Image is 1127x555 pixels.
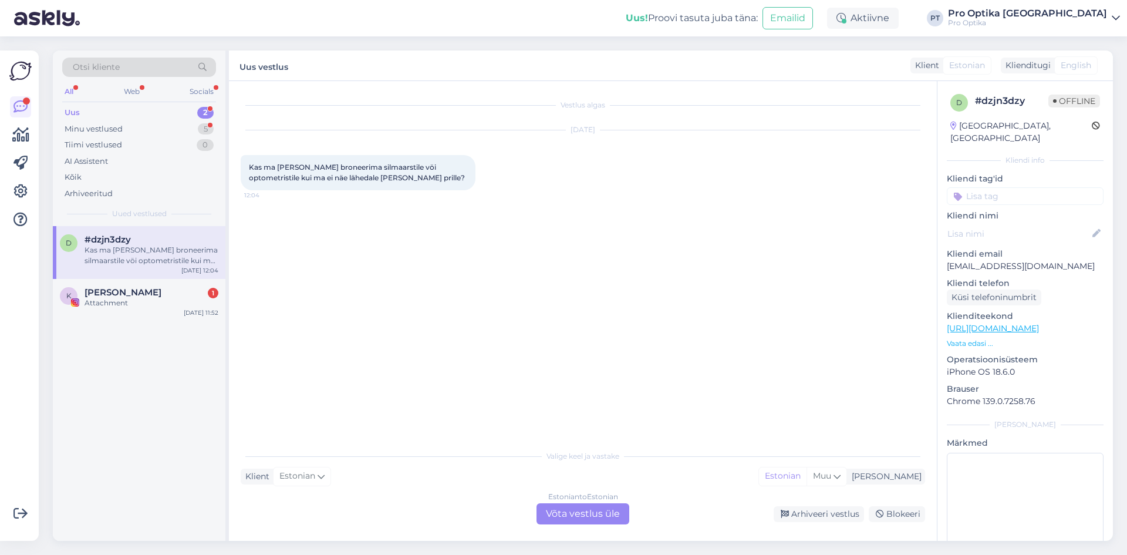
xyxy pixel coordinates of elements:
[827,8,899,29] div: Aktiivne
[947,383,1104,395] p: Brauser
[1048,95,1100,107] span: Offline
[184,308,218,317] div: [DATE] 11:52
[1061,59,1091,72] span: English
[536,503,629,524] div: Võta vestlus üle
[947,395,1104,408] p: Chrome 139.0.7258.76
[947,310,1104,322] p: Klienditeekond
[112,208,167,219] span: Uued vestlused
[65,156,108,167] div: AI Assistent
[66,291,72,300] span: K
[85,298,218,308] div: Attachment
[197,139,214,151] div: 0
[947,277,1104,290] p: Kliendi telefon
[947,187,1104,205] input: Lisa tag
[626,12,648,23] b: Uus!
[85,234,131,245] span: #dzjn3dzy
[947,155,1104,166] div: Kliendi info
[927,10,943,26] div: PT
[947,227,1090,240] input: Lisa nimi
[947,437,1104,449] p: Märkmed
[279,470,315,483] span: Estonian
[548,492,618,502] div: Estonian to Estonian
[774,506,864,522] div: Arhiveeri vestlus
[956,98,962,107] span: d
[947,290,1041,305] div: Küsi telefoninumbrit
[762,7,813,29] button: Emailid
[948,9,1107,18] div: Pro Optika [GEOGRAPHIC_DATA]
[947,338,1104,349] p: Vaata edasi ...
[948,18,1107,28] div: Pro Optika
[62,84,76,99] div: All
[122,84,142,99] div: Web
[187,84,216,99] div: Socials
[65,107,80,119] div: Uus
[947,260,1104,273] p: [EMAIL_ADDRESS][DOMAIN_NAME]
[947,354,1104,366] p: Operatsioonisüsteem
[65,171,82,183] div: Kõik
[847,470,922,483] div: [PERSON_NAME]
[198,123,214,135] div: 5
[85,245,218,266] div: Kas ma [PERSON_NAME] broneerima silmaarstile vöi optometristile kui ma ei näe lähedale [PERSON_NA...
[759,467,807,485] div: Estonian
[239,58,288,73] label: Uus vestlus
[9,60,32,82] img: Askly Logo
[65,123,123,135] div: Minu vestlused
[208,288,218,298] div: 1
[1001,59,1051,72] div: Klienditugi
[244,191,288,200] span: 12:04
[181,266,218,275] div: [DATE] 12:04
[197,107,214,119] div: 2
[65,188,113,200] div: Arhiveeritud
[975,94,1048,108] div: # dzjn3dzy
[241,100,925,110] div: Vestlus algas
[947,419,1104,430] div: [PERSON_NAME]
[249,163,465,182] span: Kas ma [PERSON_NAME] broneerima silmaarstile vöi optometristile kui ma ei näe lähedale [PERSON_NA...
[949,59,985,72] span: Estonian
[813,470,831,481] span: Muu
[626,11,758,25] div: Proovi tasuta juba täna:
[947,248,1104,260] p: Kliendi email
[869,506,925,522] div: Blokeeri
[947,366,1104,378] p: iPhone OS 18.6.0
[73,61,120,73] span: Otsi kliente
[241,125,925,135] div: [DATE]
[948,9,1120,28] a: Pro Optika [GEOGRAPHIC_DATA]Pro Optika
[947,173,1104,185] p: Kliendi tag'id
[947,323,1039,334] a: [URL][DOMAIN_NAME]
[947,210,1104,222] p: Kliendi nimi
[241,470,269,483] div: Klient
[85,287,161,298] span: Klaudia Tiitsmaa
[241,451,925,462] div: Valige keel ja vastake
[950,120,1092,144] div: [GEOGRAPHIC_DATA], [GEOGRAPHIC_DATA]
[910,59,939,72] div: Klient
[66,238,72,247] span: d
[65,139,122,151] div: Tiimi vestlused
